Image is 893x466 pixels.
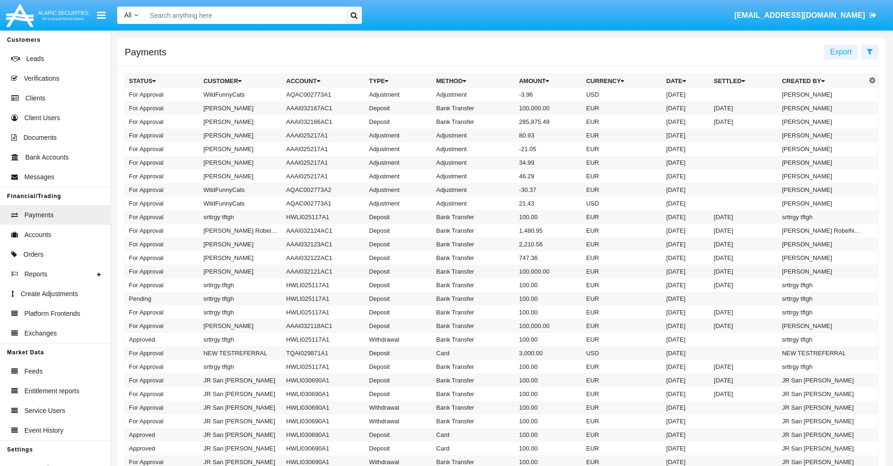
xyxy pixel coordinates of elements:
td: JR San [PERSON_NAME] [778,374,866,387]
td: 100.00 [515,401,582,414]
td: Adjustment [433,129,516,142]
td: [PERSON_NAME] [778,319,866,333]
td: For Approval [125,197,200,210]
td: Approved [125,442,200,455]
td: -30.37 [515,183,582,197]
td: 285,875.49 [515,115,582,129]
td: TQAI029871A1 [283,346,366,360]
td: For Approval [125,387,200,401]
td: EUR [582,360,662,374]
td: Deposit [365,346,432,360]
td: Approved [125,333,200,346]
td: HWLI025117A1 [283,360,366,374]
th: Settled [710,74,778,88]
td: JR San [PERSON_NAME] [778,428,866,442]
td: Withdrawal [365,414,432,428]
td: HWLI030690A1 [283,387,366,401]
td: AAAI032118AC1 [283,319,366,333]
td: 100.00 [515,428,582,442]
td: For Approval [125,414,200,428]
td: EUR [582,237,662,251]
td: [DATE] [662,88,710,101]
td: For Approval [125,306,200,319]
td: 747.36 [515,251,582,265]
td: HWLI030690A1 [283,442,366,455]
td: [DATE] [710,319,778,333]
td: [DATE] [710,237,778,251]
td: AAAI032122AC1 [283,251,366,265]
td: [DATE] [710,251,778,265]
td: For Approval [125,129,200,142]
td: 100.00 [515,387,582,401]
td: 100.00 [515,374,582,387]
a: [EMAIL_ADDRESS][DOMAIN_NAME] [730,2,881,29]
td: Adjustment [365,197,432,210]
td: [DATE] [662,306,710,319]
td: 100.00 [515,333,582,346]
td: [DATE] [662,333,710,346]
td: srttrgy tftgh [778,306,866,319]
td: EUR [582,374,662,387]
td: EUR [582,169,662,183]
td: 100.00 [515,360,582,374]
td: AAAI032166AC1 [283,115,366,129]
th: Method [433,74,516,88]
td: [PERSON_NAME] [778,115,866,129]
td: [DATE] [662,115,710,129]
span: Event History [24,426,63,435]
td: 100.00 [515,306,582,319]
td: [DATE] [662,251,710,265]
td: JR San [PERSON_NAME] [200,387,283,401]
td: Adjustment [433,169,516,183]
td: Deposit [365,210,432,224]
td: Bank Transfer [433,224,516,237]
span: Platform Frontends [24,309,80,319]
td: srttrgy tftgh [200,278,283,292]
td: 100.00 [515,278,582,292]
td: AAAI032123AC1 [283,237,366,251]
td: [DATE] [662,428,710,442]
td: 100.00 [515,442,582,455]
td: AQAC002773A1 [283,197,366,210]
td: Deposit [365,306,432,319]
td: Adjustment [433,183,516,197]
td: For Approval [125,156,200,169]
td: srttrgy tftgh [778,360,866,374]
td: EUR [582,265,662,278]
td: JR San [PERSON_NAME] [200,428,283,442]
td: JR San [PERSON_NAME] [778,442,866,455]
td: Adjustment [433,88,516,101]
td: Adjustment [433,197,516,210]
td: For Approval [125,237,200,251]
td: Bank Transfer [433,237,516,251]
td: srttrgy tftgh [778,210,866,224]
td: JR San [PERSON_NAME] [200,401,283,414]
td: EUR [582,142,662,156]
td: Deposit [365,265,432,278]
td: EUR [582,414,662,428]
td: Deposit [365,115,432,129]
td: -3.96 [515,88,582,101]
td: [DATE] [662,360,710,374]
td: Deposit [365,237,432,251]
td: [PERSON_NAME] [778,142,866,156]
td: For Approval [125,101,200,115]
td: [PERSON_NAME] [200,319,283,333]
td: EUR [582,115,662,129]
span: Accounts [24,230,52,240]
span: Leads [26,54,44,64]
td: Bank Transfer [433,333,516,346]
td: 100,000.00 [515,319,582,333]
td: For Approval [125,374,200,387]
td: HWLI030690A1 [283,401,366,414]
td: [DATE] [710,265,778,278]
span: Create Adjustments [21,289,78,299]
td: [PERSON_NAME] [200,169,283,183]
td: Bank Transfer [433,278,516,292]
td: [DATE] [662,156,710,169]
td: EUR [582,224,662,237]
td: 100,000.00 [515,101,582,115]
td: Adjustment [365,156,432,169]
td: Deposit [365,251,432,265]
td: Bank Transfer [433,292,516,306]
